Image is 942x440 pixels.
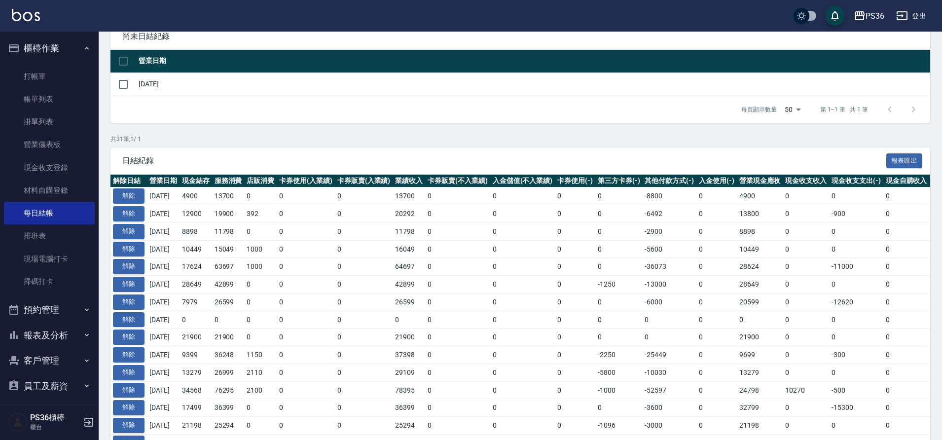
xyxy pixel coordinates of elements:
[883,399,930,417] td: 0
[883,175,930,187] th: 現金自購收入
[783,381,829,399] td: 10270
[886,155,923,165] a: 報表匯出
[741,105,777,114] p: 每頁顯示數量
[335,364,393,381] td: 0
[490,175,555,187] th: 入金儲值(不入業績)
[12,9,40,21] img: Logo
[642,205,696,223] td: -6492
[393,329,425,346] td: 21900
[829,329,883,346] td: 0
[595,417,643,435] td: -1096
[113,400,145,415] button: 解除
[180,417,212,435] td: 21198
[490,276,555,293] td: 0
[737,311,783,329] td: 0
[883,276,930,293] td: 0
[883,329,930,346] td: 0
[642,364,696,381] td: -10030
[737,276,783,293] td: 28649
[393,276,425,293] td: 42899
[783,293,829,311] td: 0
[180,187,212,205] td: 4900
[180,175,212,187] th: 現金結存
[783,187,829,205] td: 0
[122,32,918,41] span: 尚未日結紀錄
[113,418,145,433] button: 解除
[425,205,490,223] td: 0
[180,205,212,223] td: 12900
[595,329,643,346] td: 0
[555,175,595,187] th: 卡券使用(-)
[113,347,145,363] button: 解除
[277,311,335,329] td: 0
[696,346,737,364] td: 0
[555,205,595,223] td: 0
[555,364,595,381] td: 0
[696,222,737,240] td: 0
[642,346,696,364] td: -25449
[113,188,145,204] button: 解除
[147,381,180,399] td: [DATE]
[113,365,145,380] button: 解除
[829,205,883,223] td: -900
[113,330,145,345] button: 解除
[490,364,555,381] td: 0
[829,222,883,240] td: 0
[180,329,212,346] td: 21900
[866,10,884,22] div: PS36
[555,222,595,240] td: 0
[737,222,783,240] td: 8898
[642,311,696,329] td: 0
[883,293,930,311] td: 0
[277,293,335,311] td: 0
[212,399,245,417] td: 36399
[110,135,930,144] p: 共 31 筆, 1 / 1
[696,311,737,329] td: 0
[783,276,829,293] td: 0
[595,381,643,399] td: -1000
[277,399,335,417] td: 0
[244,258,277,276] td: 1000
[335,311,393,329] td: 0
[212,205,245,223] td: 19900
[180,346,212,364] td: 9399
[136,50,930,73] th: 營業日期
[696,175,737,187] th: 入金使用(-)
[737,175,783,187] th: 營業現金應收
[244,399,277,417] td: 0
[490,329,555,346] td: 0
[4,110,95,133] a: 掛單列表
[180,222,212,240] td: 8898
[147,240,180,258] td: [DATE]
[180,381,212,399] td: 34568
[783,399,829,417] td: 0
[4,179,95,202] a: 材料自購登錄
[277,222,335,240] td: 0
[490,205,555,223] td: 0
[335,222,393,240] td: 0
[595,293,643,311] td: 0
[147,187,180,205] td: [DATE]
[244,222,277,240] td: 0
[555,276,595,293] td: 0
[277,329,335,346] td: 0
[783,364,829,381] td: 0
[147,258,180,276] td: [DATE]
[425,187,490,205] td: 0
[393,293,425,311] td: 26599
[737,258,783,276] td: 28624
[212,311,245,329] td: 0
[393,175,425,187] th: 業績收入
[4,133,95,156] a: 營業儀表板
[212,346,245,364] td: 36248
[555,329,595,346] td: 0
[393,364,425,381] td: 29109
[277,205,335,223] td: 0
[490,311,555,329] td: 0
[212,329,245,346] td: 21900
[244,364,277,381] td: 2110
[244,381,277,399] td: 2100
[393,205,425,223] td: 20292
[892,7,930,25] button: 登出
[212,276,245,293] td: 42899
